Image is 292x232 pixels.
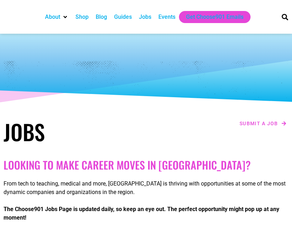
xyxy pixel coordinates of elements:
[4,119,142,144] h1: Jobs
[139,13,151,21] a: Jobs
[240,121,278,126] span: Submit a job
[4,206,279,221] strong: The Choose901 Jobs Page is updated daily, so keep an eye out. The perfect opportunity might pop u...
[45,13,60,21] a: About
[4,179,288,197] p: From tech to teaching, medical and more, [GEOGRAPHIC_DATA] is thriving with opportunities at some...
[186,13,243,21] a: Get Choose901 Emails
[158,13,175,21] a: Events
[4,159,288,171] h2: Looking to make career moves in [GEOGRAPHIC_DATA]?
[96,13,107,21] a: Blog
[41,11,72,23] div: About
[75,13,89,21] a: Shop
[41,11,272,23] nav: Main nav
[279,11,291,23] div: Search
[237,119,288,128] a: Submit a job
[114,13,132,21] a: Guides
